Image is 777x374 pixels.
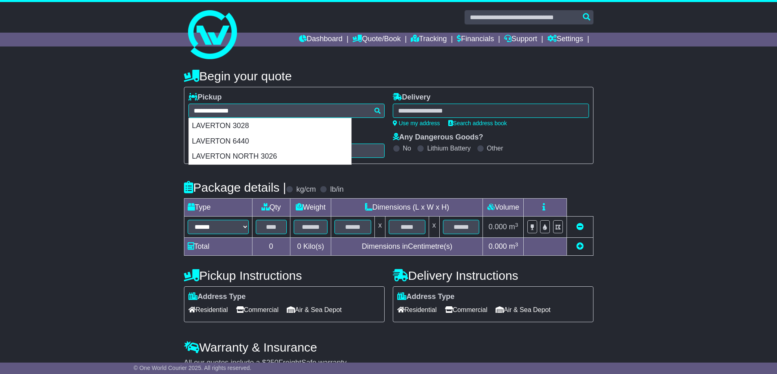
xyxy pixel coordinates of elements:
div: LAVERTON 6440 [189,134,351,149]
span: Residential [188,303,228,316]
td: x [429,217,439,238]
span: 0.000 [489,242,507,250]
span: Commercial [236,303,279,316]
label: lb/in [330,185,343,194]
label: Address Type [397,292,455,301]
h4: Pickup Instructions [184,269,385,282]
span: © One World Courier 2025. All rights reserved. [134,365,252,371]
a: Settings [547,33,583,46]
span: Air & Sea Depot [287,303,342,316]
td: x [375,217,385,238]
a: Search address book [448,120,507,126]
a: Quote/Book [352,33,401,46]
span: 0.000 [489,223,507,231]
a: Use my address [393,120,440,126]
td: Dimensions (L x W x H) [331,199,483,217]
h4: Begin your quote [184,69,593,83]
td: Qty [252,199,290,217]
a: Add new item [576,242,584,250]
span: 0 [297,242,301,250]
h4: Package details | [184,181,286,194]
td: Total [184,238,252,256]
td: Type [184,199,252,217]
a: Remove this item [576,223,584,231]
span: m [509,242,518,250]
a: Dashboard [299,33,343,46]
a: Support [504,33,537,46]
td: Dimensions in Centimetre(s) [331,238,483,256]
label: Address Type [188,292,246,301]
h4: Delivery Instructions [393,269,593,282]
label: Lithium Battery [427,144,471,152]
label: Any Dangerous Goods? [393,133,483,142]
td: Volume [483,199,524,217]
label: Pickup [188,93,222,102]
span: m [509,223,518,231]
td: Weight [290,199,331,217]
sup: 3 [515,241,518,248]
a: Tracking [411,33,447,46]
span: Residential [397,303,437,316]
a: Financials [457,33,494,46]
div: All our quotes include a $ FreightSafe warranty. [184,359,593,367]
h4: Warranty & Insurance [184,341,593,354]
span: 250 [266,359,279,367]
typeahead: Please provide city [188,104,385,118]
span: Air & Sea Depot [496,303,551,316]
sup: 3 [515,222,518,228]
label: Delivery [393,93,431,102]
label: Other [487,144,503,152]
span: Commercial [445,303,487,316]
label: kg/cm [296,185,316,194]
label: No [403,144,411,152]
div: LAVERTON 3028 [189,118,351,134]
td: Kilo(s) [290,238,331,256]
td: 0 [252,238,290,256]
div: LAVERTON NORTH 3026 [189,149,351,164]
